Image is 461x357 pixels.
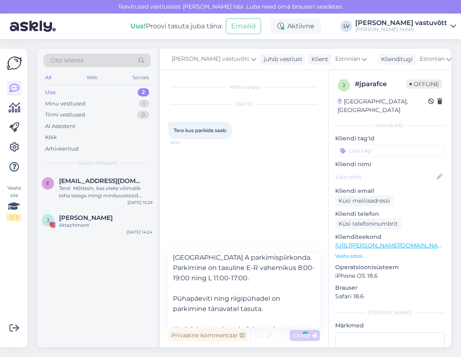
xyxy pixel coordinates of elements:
p: Kliendi email [335,187,445,195]
img: Askly Logo [7,55,22,71]
div: [DATE] [168,101,320,108]
div: Aktiivne [271,19,321,34]
span: emmalysiim7@gmail.com [59,177,144,185]
div: Kliendi info [335,122,445,129]
div: Kõik [45,133,57,142]
div: Vestlus algas [168,83,320,91]
div: Küsi meiliaadressi [335,195,393,206]
div: juhib vestlust [261,55,302,64]
p: Klienditeekond [335,233,445,241]
div: All [43,72,53,83]
div: Küsi telefoninumbrit [335,218,401,229]
b: Uus! [130,22,146,30]
p: Märkmed [335,321,445,330]
span: e [46,180,50,186]
p: Operatsioonisüsteem [335,263,445,272]
span: Uued vestlused [78,159,116,167]
div: 0 [137,111,149,119]
p: Vaata edasi ... [335,252,445,260]
p: Kliendi nimi [335,160,445,169]
div: [PERSON_NAME] [335,309,445,316]
div: Arhiveeritud [45,145,79,153]
div: [DATE] 14:24 [127,229,152,235]
a: [PERSON_NAME] vastuvõtt[PERSON_NAME] hotell [355,20,456,33]
span: [PERSON_NAME] vastuvõtt [172,55,250,64]
p: Kliendi telefon [335,210,445,218]
div: AI Assistent [45,122,75,130]
p: Safari 18.6 [335,292,445,301]
span: Estonian [420,55,445,64]
div: Klient [308,55,328,64]
span: j [343,82,345,88]
div: Klienditugi [378,55,413,64]
span: Otsi kliente [51,56,84,65]
div: [PERSON_NAME] hotell [355,26,447,33]
div: Vaata siia [7,184,21,221]
div: 2 / 3 [7,214,21,221]
p: Brauser [335,284,445,292]
div: Minu vestlused [45,100,86,108]
div: Attachment [59,222,152,229]
span: 16:52 [170,140,201,146]
div: 2 [138,88,149,96]
span: Justus Tammenheimo [59,214,113,222]
div: Tiimi vestlused [45,111,85,119]
input: Lisa tag [335,144,445,157]
div: [DATE] 15:29 [127,199,152,206]
div: [PERSON_NAME] vastuvõtt [355,20,447,26]
div: Proovi tasuta juba täna: [130,21,223,31]
span: Estonian [335,55,360,64]
div: Uus [45,88,56,96]
span: Tere kus parkida saab [174,127,226,133]
div: Tere! Mõtlesin, kas oleks võimalik teha teiega mingi minikoostööd. Saaksin aidata neid laiemale p... [59,185,152,199]
button: Emailid [226,18,261,34]
div: Socials [131,72,151,83]
div: LV [341,21,352,32]
span: Offline [406,80,442,89]
div: # jparafce [355,79,406,89]
p: iPhone OS 18.6 [335,272,445,280]
input: Lisa nimi [336,172,435,181]
a: [URL][PERSON_NAME][DOMAIN_NAME] [335,242,448,249]
span: J [47,217,49,223]
p: Kliendi tag'id [335,134,445,143]
div: 1 [139,100,149,108]
div: [GEOGRAPHIC_DATA], [GEOGRAPHIC_DATA] [338,97,428,114]
div: Web [85,72,99,83]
